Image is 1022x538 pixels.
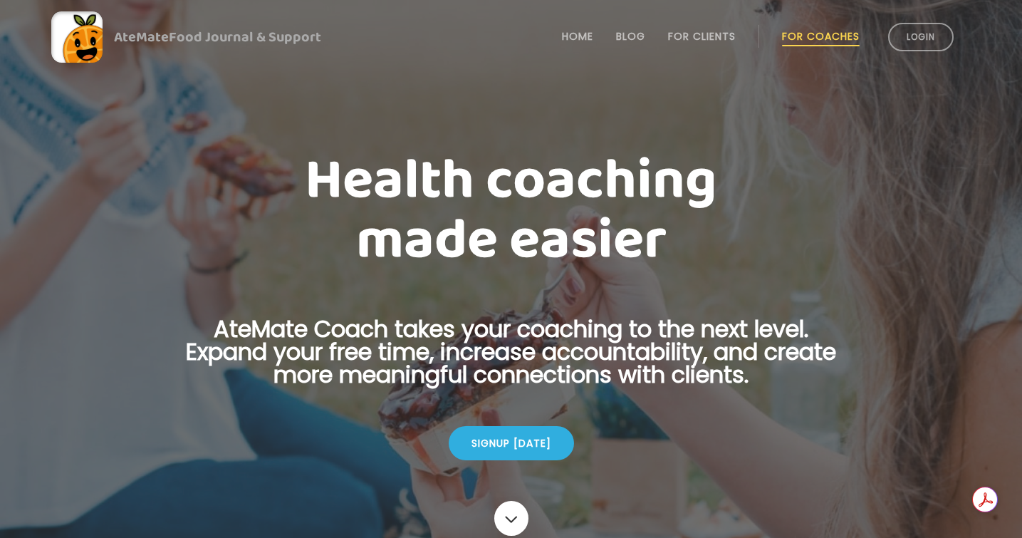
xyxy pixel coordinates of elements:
[51,11,971,63] a: AteMateFood Journal & Support
[782,31,860,42] a: For Coaches
[668,31,736,42] a: For Clients
[449,426,574,460] div: Signup [DATE]
[616,31,645,42] a: Blog
[169,26,321,48] span: Food Journal & Support
[164,318,859,403] p: AteMate Coach takes your coaching to the next level. Expand your free time, increase accountabili...
[888,23,954,51] a: Login
[562,31,593,42] a: Home
[164,151,859,271] h1: Health coaching made easier
[103,26,321,48] div: AteMate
